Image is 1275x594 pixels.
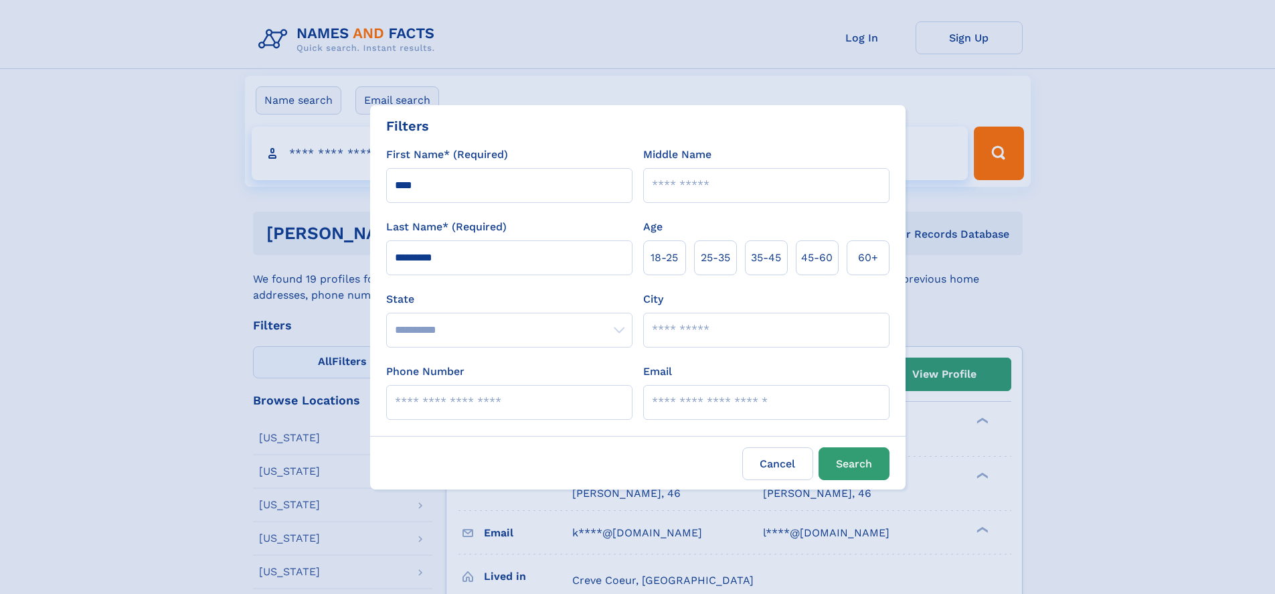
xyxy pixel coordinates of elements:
[643,364,672,380] label: Email
[701,250,730,266] span: 25‑35
[386,219,507,235] label: Last Name* (Required)
[819,447,889,480] button: Search
[386,364,464,380] label: Phone Number
[386,147,508,163] label: First Name* (Required)
[858,250,878,266] span: 60+
[751,250,781,266] span: 35‑45
[643,147,711,163] label: Middle Name
[742,447,813,480] label: Cancel
[386,291,632,307] label: State
[801,250,833,266] span: 45‑60
[651,250,678,266] span: 18‑25
[386,116,429,136] div: Filters
[643,291,663,307] label: City
[643,219,663,235] label: Age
